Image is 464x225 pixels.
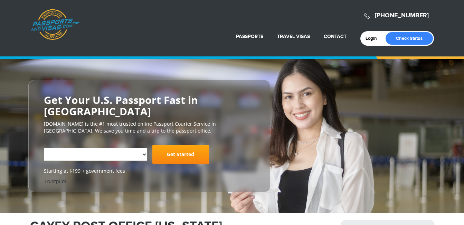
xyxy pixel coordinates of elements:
[324,34,347,39] a: Contact
[44,120,255,134] p: [DOMAIN_NAME] is the #1 most trusted online Passport Courier Service in [GEOGRAPHIC_DATA]. We sav...
[277,34,310,39] a: Travel Visas
[366,36,382,41] a: Login
[236,34,263,39] a: Passports
[44,94,255,117] h2: Get Your U.S. Passport Fast in [GEOGRAPHIC_DATA]
[375,12,429,19] a: [PHONE_NUMBER]
[44,168,255,174] span: Starting at $199 + government fees
[386,32,433,45] a: Check Status
[152,145,209,164] a: Get Started
[30,9,79,40] a: Passports & [DOMAIN_NAME]
[44,178,66,184] a: Trustpilot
